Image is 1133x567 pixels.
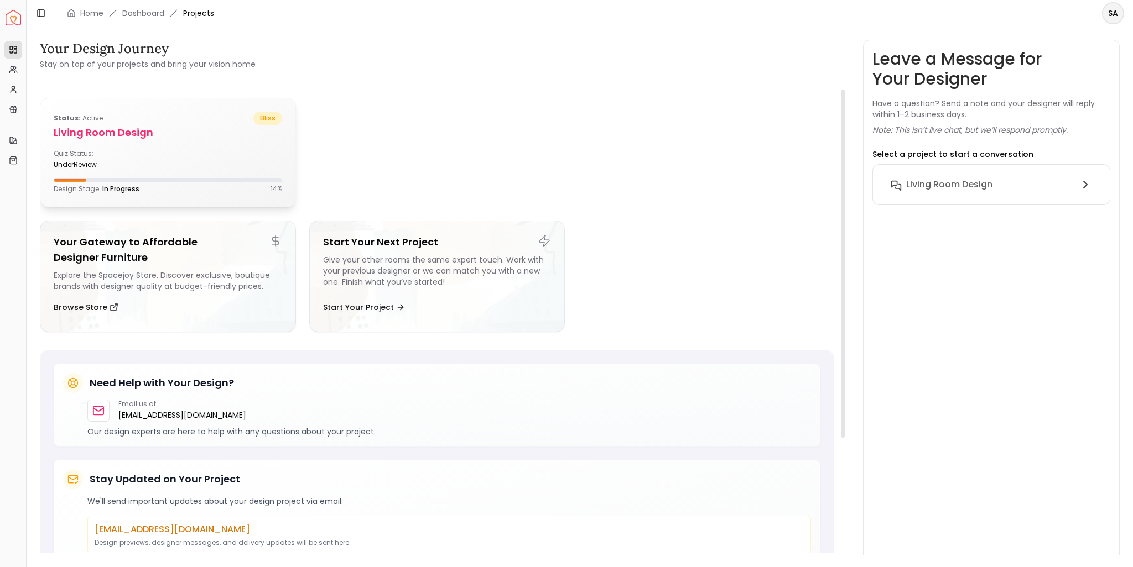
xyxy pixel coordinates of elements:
p: Design previews, designer messages, and delivery updates will be sent here [95,538,804,547]
h5: Start Your Next Project [323,234,552,250]
div: Quiz Status: [54,149,163,169]
h5: Need Help with Your Design? [90,375,234,391]
a: Home [80,8,103,19]
p: Our design experts are here to help with any questions about your project. [87,426,811,437]
p: Note: This isn’t live chat, but we’ll respond promptly. [872,124,1068,135]
p: [EMAIL_ADDRESS][DOMAIN_NAME] [95,523,804,536]
b: Status: [54,113,81,123]
h5: Living Room design [54,125,282,140]
p: Email us at [118,400,246,408]
p: active [54,112,103,125]
h5: Stay Updated on Your Project [90,471,240,487]
h5: Your Gateway to Affordable Designer Furniture [54,234,282,265]
h6: Living Room design [906,178,992,191]
a: Start Your Next ProjectGive your other rooms the same expert touch. Work with your previous desig... [309,221,565,332]
img: Spacejoy Logo [6,10,21,25]
span: SA [1103,3,1123,23]
span: Projects [183,8,214,19]
div: Explore the Spacejoy Store. Discover exclusive, boutique brands with designer quality at budget-f... [54,270,282,292]
nav: breadcrumb [67,8,214,19]
p: We'll send important updates about your design project via email: [87,496,811,507]
button: Living Room design [882,174,1101,196]
p: 14 % [271,185,282,193]
button: Browse Store [54,296,118,318]
div: underReview [54,160,163,169]
a: Your Gateway to Affordable Designer FurnitureExplore the Spacejoy Store. Discover exclusive, bout... [40,221,296,332]
span: In Progress [102,184,139,193]
a: Dashboard [122,8,164,19]
a: [EMAIL_ADDRESS][DOMAIN_NAME] [118,408,246,422]
div: Give your other rooms the same expert touch. Work with your previous designer or we can match you... [323,254,552,292]
button: Start Your Project [323,296,405,318]
h3: Leave a Message for Your Designer [872,49,1110,89]
p: Design Stage: [54,185,139,193]
span: bliss [253,112,282,125]
p: Select a project to start a conversation [872,149,1033,160]
h3: Your Design Journey [40,40,256,57]
button: SA [1102,2,1124,24]
small: Stay on top of your projects and bring your vision home [40,59,256,70]
a: Spacejoy [6,10,21,25]
p: Have a question? Send a note and your designer will reply within 1–2 business days. [872,98,1110,120]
